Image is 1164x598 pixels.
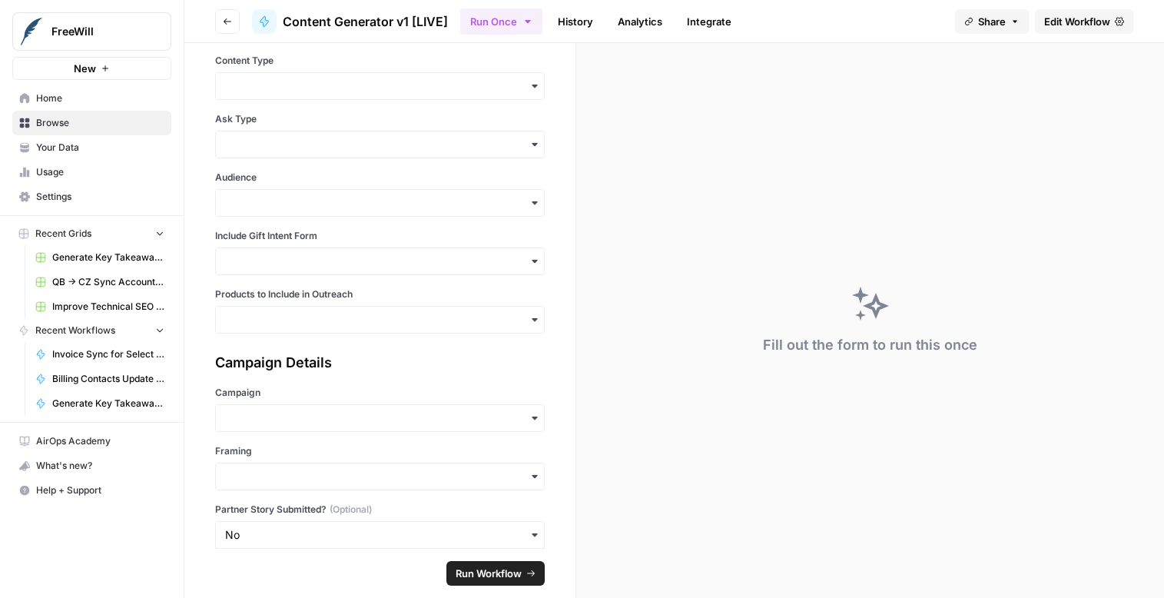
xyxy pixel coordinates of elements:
[330,503,372,517] span: (Optional)
[283,12,448,31] span: Content Generator v1 [LIVE]
[28,270,171,294] a: QB -> CZ Sync Account Matching
[35,324,115,337] span: Recent Workflows
[36,141,164,154] span: Your Data
[12,111,171,135] a: Browse
[446,561,545,586] button: Run Workflow
[36,190,164,204] span: Settings
[28,367,171,391] a: Billing Contacts Update Workflow v3.0
[215,444,545,458] label: Framing
[52,300,164,314] span: Improve Technical SEO for Page
[215,386,545,400] label: Campaign
[36,434,164,448] span: AirOps Academy
[74,61,96,76] span: New
[28,245,171,270] a: Generate Key Takeaways from Webinar Transcripts
[215,287,545,301] label: Products to Include in Outreach
[13,454,171,477] div: What's new?
[52,397,164,410] span: Generate Key Takeaways from Webinar Transcript
[215,503,545,517] label: Partner Story Submitted?
[12,12,171,51] button: Workspace: FreeWill
[52,251,164,264] span: Generate Key Takeaways from Webinar Transcripts
[12,222,171,245] button: Recent Grids
[12,478,171,503] button: Help + Support
[215,54,545,68] label: Content Type
[460,8,542,35] button: Run Once
[215,171,545,184] label: Audience
[763,334,977,356] div: Fill out the form to run this once
[12,453,171,478] button: What's new?
[36,165,164,179] span: Usage
[36,483,164,497] span: Help + Support
[12,86,171,111] a: Home
[12,135,171,160] a: Your Data
[978,14,1006,29] span: Share
[12,184,171,209] a: Settings
[36,91,164,105] span: Home
[52,347,164,361] span: Invoice Sync for Select Partners (QB -> CZ)
[12,429,171,453] a: AirOps Academy
[36,116,164,130] span: Browse
[678,9,741,34] a: Integrate
[12,57,171,80] button: New
[52,275,164,289] span: QB -> CZ Sync Account Matching
[51,24,144,39] span: FreeWill
[28,342,171,367] a: Invoice Sync for Select Partners (QB -> CZ)
[52,372,164,386] span: Billing Contacts Update Workflow v3.0
[28,294,171,319] a: Improve Technical SEO for Page
[18,18,45,45] img: FreeWill Logo
[549,9,602,34] a: History
[215,352,545,374] div: Campaign Details
[1044,14,1110,29] span: Edit Workflow
[12,319,171,342] button: Recent Workflows
[215,112,545,126] label: Ask Type
[215,229,545,243] label: Include Gift Intent Form
[955,9,1029,34] button: Share
[225,527,535,543] input: No
[252,9,448,34] a: Content Generator v1 [LIVE]
[12,160,171,184] a: Usage
[456,566,522,581] span: Run Workflow
[1035,9,1133,34] a: Edit Workflow
[609,9,672,34] a: Analytics
[28,391,171,416] a: Generate Key Takeaways from Webinar Transcript
[35,227,91,241] span: Recent Grids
